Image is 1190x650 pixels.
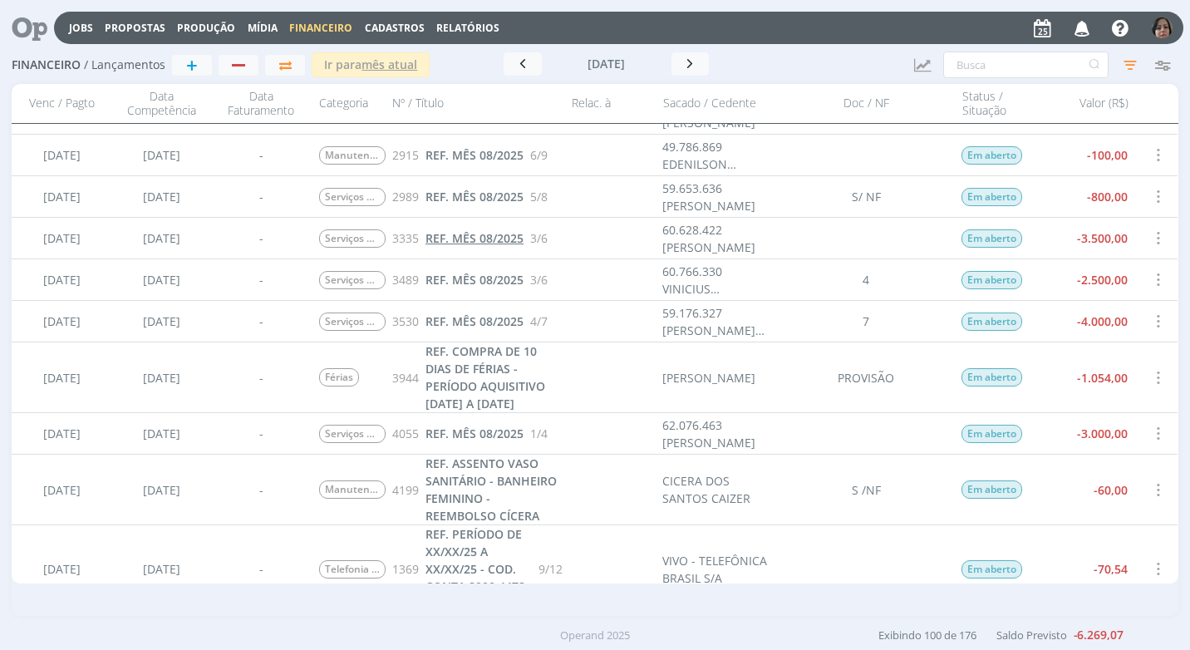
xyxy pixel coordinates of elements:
[663,369,756,387] div: [PERSON_NAME]
[425,146,524,164] a: REF. MÊS 08/2025
[111,342,211,412] div: [DATE]
[319,313,386,331] span: Serviços de Executivos de Marketing
[530,188,548,205] span: 5/8
[539,560,563,578] span: 9/12
[425,229,524,247] a: REF. MÊS 08/2025
[392,96,444,111] span: Nº / Título
[243,22,283,35] button: Mídia
[211,176,311,217] div: -
[392,425,419,442] span: 4055
[361,57,417,72] u: mês atual
[425,147,524,163] span: REF. MÊS 08/2025
[1037,301,1137,342] div: -4.000,00
[186,55,198,75] span: +
[530,271,548,288] span: 3/6
[211,525,311,613] div: -
[878,628,976,643] span: Exibindo 100 de 176
[392,560,419,578] span: 1369
[211,413,311,454] div: -
[779,259,954,300] div: 4
[588,56,625,71] span: [DATE]
[12,218,111,259] div: [DATE]
[211,301,311,342] div: -
[84,58,165,72] span: / Lançamentos
[425,455,563,524] a: REF. ASSENTO VASO SANITÁRIO - BANHEIRO FEMININO - REEMBOLSO CÍCERA
[111,176,211,217] div: [DATE]
[392,369,419,387] span: 3944
[312,52,430,77] button: Ir paramês atual
[425,272,524,288] span: REF. MÊS 08/2025
[319,146,386,165] span: Manutenção de Veículos
[100,22,170,35] button: Propostas
[319,368,359,387] span: Férias
[111,218,211,259] div: [DATE]
[962,480,1023,499] span: Em aberto
[663,416,771,451] div: 62.076.463 [PERSON_NAME]
[663,221,771,256] div: 60.628.422 [PERSON_NAME]
[663,138,771,173] div: 49.786.869 EDENILSON [PERSON_NAME]
[425,230,524,246] span: REF. MÊS 08/2025
[211,218,311,259] div: -
[530,313,548,330] span: 4/7
[177,21,235,35] a: Produção
[1037,89,1137,118] div: Valor (R$)
[425,343,545,411] span: REF. COMPRA DE 10 DIAS DE FÉRIAS - PERÍODO AQUISITIVO [DATE] A [DATE]
[284,22,357,35] button: Financeiro
[319,560,386,579] span: Telefonia Fixa
[962,271,1023,289] span: Em aberto
[425,425,524,442] a: REF. MÊS 08/2025
[12,413,111,454] div: [DATE]
[12,89,111,118] div: Venc / Pagto
[436,21,499,35] a: Relatórios
[392,271,419,288] span: 3489
[111,135,211,175] div: [DATE]
[12,525,111,613] div: [DATE]
[392,229,419,247] span: 3335
[425,271,524,288] a: REF. MÊS 08/2025
[12,455,111,524] div: [DATE]
[1151,13,1173,42] button: 6
[431,22,504,35] button: Relatórios
[779,176,954,217] div: S/ NF
[211,89,311,118] div: Data Faturamento
[962,425,1023,443] span: Em aberto
[943,52,1109,78] input: Busca
[69,21,93,35] a: Jobs
[12,342,111,412] div: [DATE]
[211,259,311,300] div: -
[962,368,1023,387] span: Em aberto
[319,188,386,206] span: Serviços de Executivos de Marketing
[996,628,1067,643] span: Saldo Previsto
[105,21,165,35] a: Propostas
[12,176,111,217] div: [DATE]
[64,22,98,35] button: Jobs
[1037,525,1137,613] div: -70,54
[211,342,311,412] div: -
[1037,135,1137,175] div: -100,00
[663,180,771,214] div: 59.653.636 [PERSON_NAME]
[1152,17,1173,38] img: 6
[779,342,954,412] div: PROVISÃO
[392,313,419,330] span: 3530
[111,301,211,342] div: [DATE]
[530,425,548,442] span: 1/4
[111,413,211,454] div: [DATE]
[663,304,771,339] div: 59.176.327 [PERSON_NAME] DAS NEVES
[311,89,386,118] div: Categoria
[425,426,524,441] span: REF. MÊS 08/2025
[962,188,1023,206] span: Em aberto
[172,22,240,35] button: Produção
[111,455,211,524] div: [DATE]
[954,89,1037,118] div: Status / Situação
[392,146,419,164] span: 2915
[779,455,954,524] div: S /NF
[530,229,548,247] span: 3/6
[289,21,352,35] span: Financeiro
[111,525,211,613] div: [DATE]
[563,89,655,118] div: Relac. à
[962,560,1023,579] span: Em aberto
[962,313,1023,331] span: Em aberto
[1037,342,1137,412] div: -1.054,00
[319,271,386,289] span: Serviços de Criação
[172,55,212,76] button: +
